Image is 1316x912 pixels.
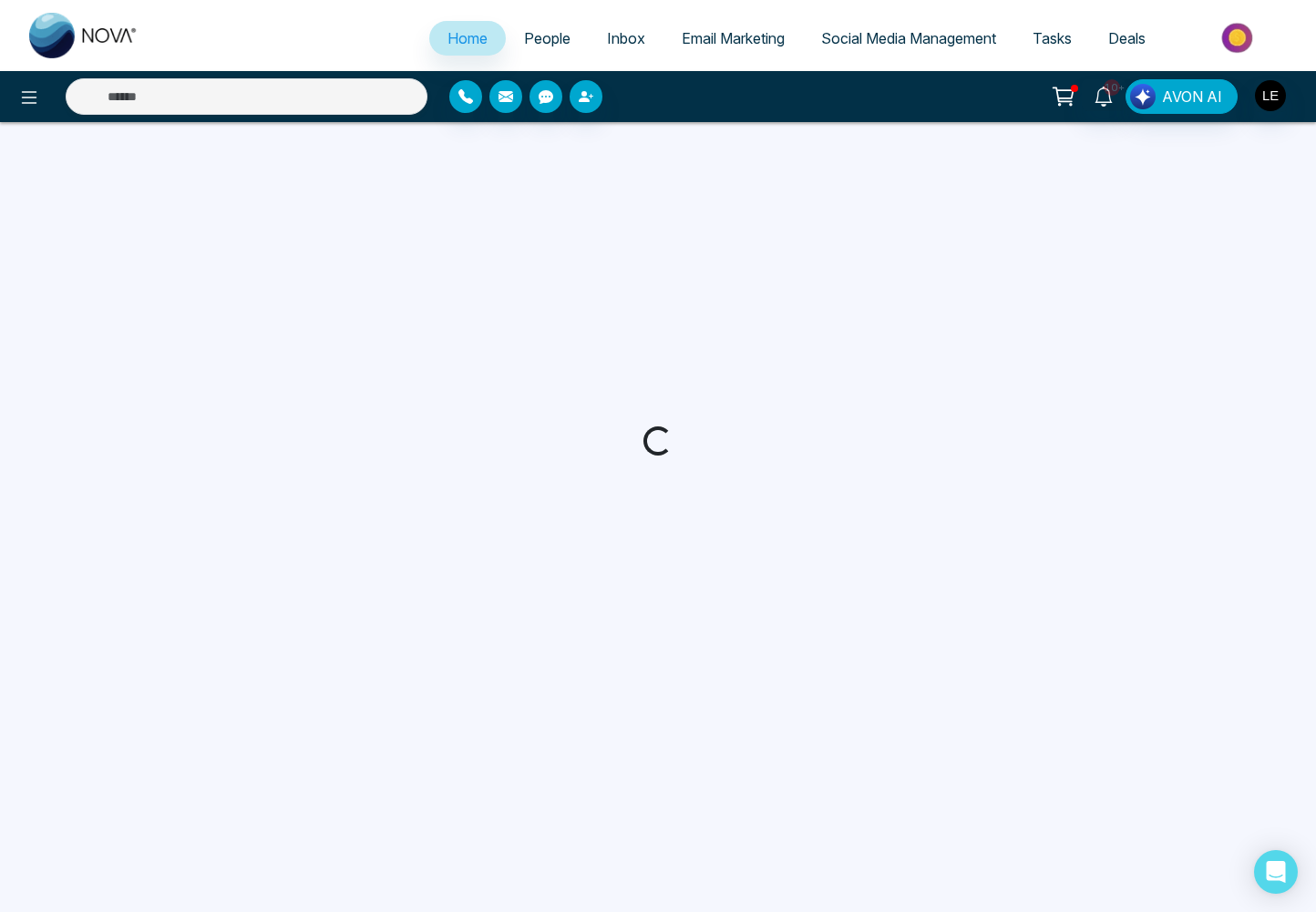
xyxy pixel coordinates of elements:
span: Inbox [607,29,645,47]
img: Market-place.gif [1173,17,1305,58]
a: Inbox [589,21,663,56]
span: People [524,29,571,47]
a: People [506,21,589,56]
button: AVON AI [1126,79,1238,114]
a: Tasks [1014,21,1090,56]
img: User Avatar [1255,80,1286,111]
span: Tasks [1033,29,1072,47]
a: Home [429,21,506,56]
span: AVON AI [1162,86,1222,108]
div: Open Intercom Messenger [1254,850,1298,894]
a: Email Marketing [663,21,803,56]
a: Social Media Management [803,21,1014,56]
span: Home [447,29,488,47]
a: Deals [1090,21,1164,56]
span: Email Marketing [682,29,785,47]
img: Nova CRM Logo [29,13,139,58]
img: Lead Flow [1130,84,1156,109]
a: 10+ [1082,79,1126,111]
span: 10+ [1104,79,1120,96]
span: Social Media Management [821,29,996,47]
span: Deals [1108,29,1146,47]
